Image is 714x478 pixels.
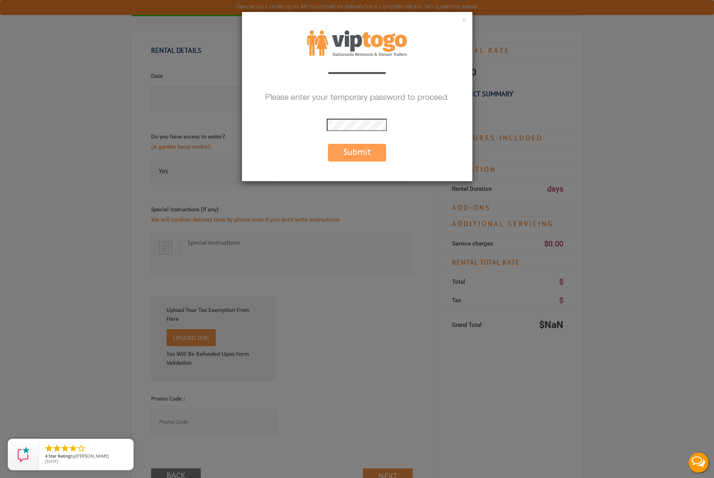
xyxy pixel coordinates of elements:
[77,444,86,453] li: 
[45,454,127,459] span: by
[683,447,714,478] button: Live Chat
[52,444,62,453] li: 
[44,444,54,453] li: 
[60,444,70,453] li: 
[45,458,59,464] span: [DATE]
[307,30,407,56] img: footer logo
[462,17,467,25] button: ×
[328,144,386,162] button: Submit
[242,90,472,107] p: Please enter your temporary password to proceed.
[45,453,47,459] span: 4
[49,453,71,459] span: Star Rating
[16,447,31,462] img: Review Rating
[76,453,109,459] span: [PERSON_NAME]
[69,444,78,453] li: 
